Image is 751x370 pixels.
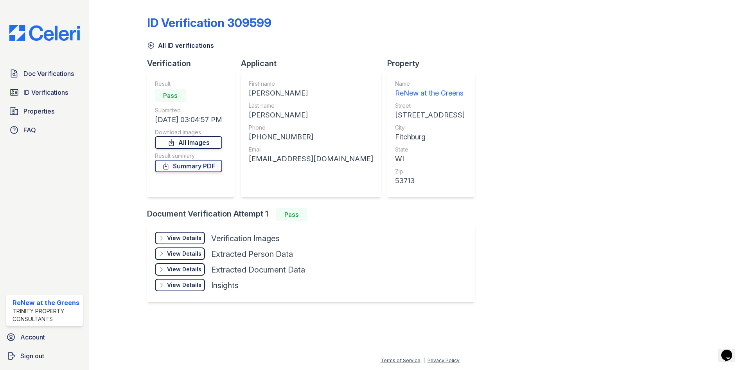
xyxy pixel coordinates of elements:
[155,106,222,114] div: Submitted
[13,298,80,307] div: ReNew at the Greens
[395,168,465,175] div: Zip
[249,132,373,143] div: [PHONE_NUMBER]
[155,128,222,136] div: Download Images
[211,264,305,275] div: Extracted Document Data
[167,234,201,242] div: View Details
[3,329,86,345] a: Account
[6,85,83,100] a: ID Verifications
[211,280,239,291] div: Insights
[147,58,241,69] div: Verification
[23,69,74,78] span: Doc Verifications
[395,88,465,99] div: ReNew at the Greens
[167,265,201,273] div: View Details
[381,357,420,363] a: Terms of Service
[249,80,373,88] div: First name
[718,339,743,362] iframe: chat widget
[6,122,83,138] a: FAQ
[249,102,373,110] div: Last name
[155,114,222,125] div: [DATE] 03:04:57 PM
[395,175,465,186] div: 53713
[155,89,186,102] div: Pass
[20,351,44,361] span: Sign out
[23,88,68,97] span: ID Verifications
[20,332,45,342] span: Account
[395,132,465,143] div: Fitchburg
[6,103,83,119] a: Properties
[395,146,465,153] div: State
[23,106,54,116] span: Properties
[147,16,271,30] div: ID Verification 309599
[3,348,86,364] a: Sign out
[395,153,465,164] div: WI
[155,80,222,88] div: Result
[23,125,36,135] span: FAQ
[395,102,465,110] div: Street
[155,160,222,172] a: Summary PDF
[423,357,425,363] div: |
[428,357,460,363] a: Privacy Policy
[249,153,373,164] div: [EMAIL_ADDRESS][DOMAIN_NAME]
[241,58,387,69] div: Applicant
[211,249,293,260] div: Extracted Person Data
[395,80,465,99] a: Name ReNew at the Greens
[395,80,465,88] div: Name
[155,152,222,160] div: Result summary
[167,281,201,289] div: View Details
[249,110,373,121] div: [PERSON_NAME]
[211,233,280,244] div: Verification Images
[13,307,80,323] div: Trinity Property Consultants
[395,110,465,121] div: [STREET_ADDRESS]
[276,208,307,221] div: Pass
[147,208,481,221] div: Document Verification Attempt 1
[249,146,373,153] div: Email
[6,66,83,81] a: Doc Verifications
[3,25,86,41] img: CE_Logo_Blue-a8612792a0a2168367f1c8372b55b34899dd931a85d93a1a3d3e32e68fde9ad4.png
[167,250,201,258] div: View Details
[395,124,465,132] div: City
[249,124,373,132] div: Phone
[249,88,373,99] div: [PERSON_NAME]
[155,136,222,149] a: All Images
[147,41,214,50] a: All ID verifications
[387,58,481,69] div: Property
